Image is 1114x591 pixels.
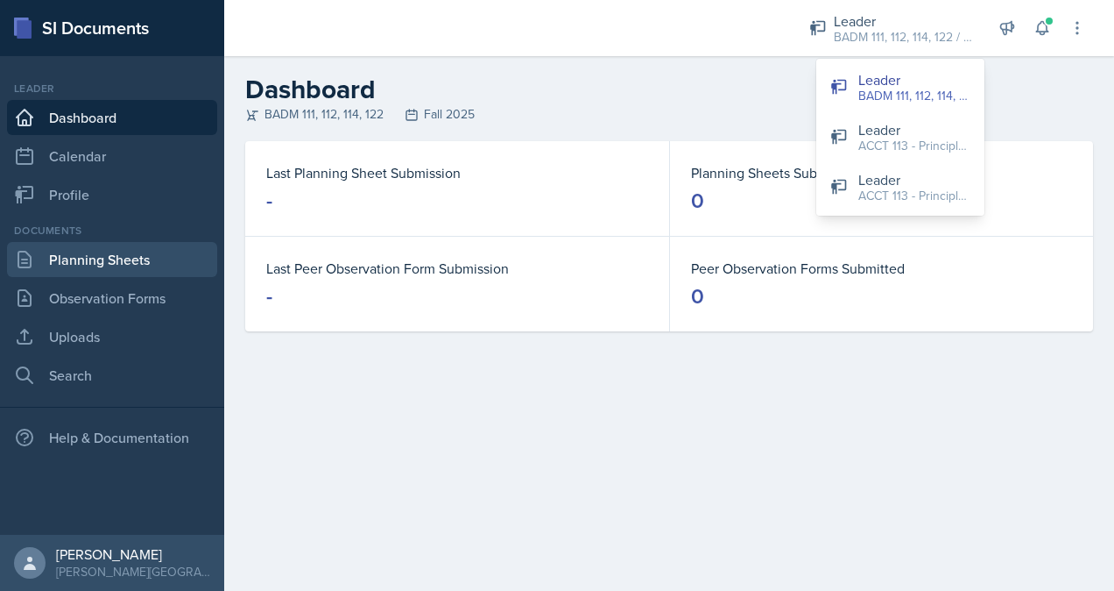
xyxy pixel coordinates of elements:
[858,87,970,105] div: BADM 111, 112, 114, 122 / Fall 2025
[7,177,217,212] a: Profile
[7,139,217,174] a: Calendar
[691,187,704,215] div: 0
[7,420,217,455] div: Help & Documentation
[858,169,970,190] div: Leader
[266,187,272,215] div: -
[816,162,984,212] button: Leader ACCT 113 - Principles of Accounting I / Fall 2025
[816,112,984,162] button: Leader ACCT 113 - Principles of Accounting I / Fall 2025
[858,119,970,140] div: Leader
[7,281,217,316] a: Observation Forms
[245,105,1093,124] div: BADM 111, 112, 114, 122 Fall 2025
[816,62,984,112] button: Leader BADM 111, 112, 114, 122 / Fall 2025
[56,545,210,563] div: [PERSON_NAME]
[7,223,217,239] div: Documents
[834,28,974,46] div: BADM 111, 112, 114, 122 / Fall 2025
[7,358,217,393] a: Search
[7,100,217,135] a: Dashboard
[266,258,648,279] dt: Last Peer Observation Form Submission
[266,282,272,310] div: -
[7,242,217,277] a: Planning Sheets
[7,81,217,96] div: Leader
[858,69,970,90] div: Leader
[834,11,974,32] div: Leader
[266,162,648,183] dt: Last Planning Sheet Submission
[7,319,217,354] a: Uploads
[56,563,210,580] div: [PERSON_NAME][GEOGRAPHIC_DATA]
[858,187,970,205] div: ACCT 113 - Principles of Accounting I / Fall 2025
[691,162,1072,183] dt: Planning Sheets Submitted
[691,282,704,310] div: 0
[245,74,1093,105] h2: Dashboard
[691,258,1072,279] dt: Peer Observation Forms Submitted
[858,137,970,155] div: ACCT 113 - Principles of Accounting I / Fall 2025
